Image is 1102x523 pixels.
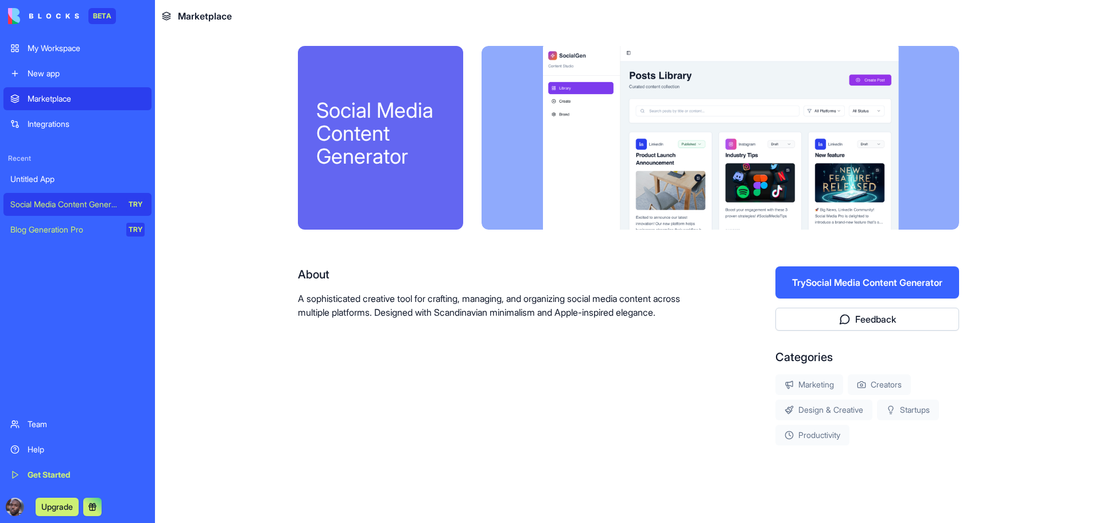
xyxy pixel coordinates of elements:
[3,463,152,486] a: Get Started
[126,223,145,237] div: TRY
[3,193,152,216] a: Social Media Content GeneratorTRY
[775,425,849,445] div: Productivity
[10,224,118,235] div: Blog Generation Pro
[36,498,79,516] button: Upgrade
[28,469,145,481] div: Get Started
[28,68,145,79] div: New app
[3,413,152,436] a: Team
[3,218,152,241] a: Blog Generation ProTRY
[28,419,145,430] div: Team
[877,400,939,420] div: Startups
[775,266,959,299] button: TrySocial Media Content Generator
[775,349,959,365] div: Categories
[10,199,118,210] div: Social Media Content Generator
[3,113,152,135] a: Integrations
[3,87,152,110] a: Marketplace
[178,9,232,23] span: Marketplace
[298,266,702,282] div: About
[316,99,445,168] div: Social Media Content Generator
[3,438,152,461] a: Help
[298,292,702,319] p: A sophisticated creative tool for crafting, managing, and organizing social media content across ...
[775,308,959,331] button: Feedback
[775,374,843,395] div: Marketing
[3,37,152,60] a: My Workspace
[775,400,872,420] div: Design & Creative
[6,498,24,516] img: ACg8ocI4rL7KgOf3ekwQIu0gs5u7cLgmiKg3nAEEuzpYVSVcrhOtRFao=s96-c
[3,154,152,163] span: Recent
[8,8,116,24] a: BETA
[8,8,79,24] img: logo
[28,93,145,104] div: Marketplace
[28,444,145,455] div: Help
[3,168,152,191] a: Untitled App
[36,501,79,512] a: Upgrade
[28,42,145,54] div: My Workspace
[848,374,911,395] div: Creators
[3,62,152,85] a: New app
[126,197,145,211] div: TRY
[28,118,145,130] div: Integrations
[88,8,116,24] div: BETA
[10,173,145,185] div: Untitled App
